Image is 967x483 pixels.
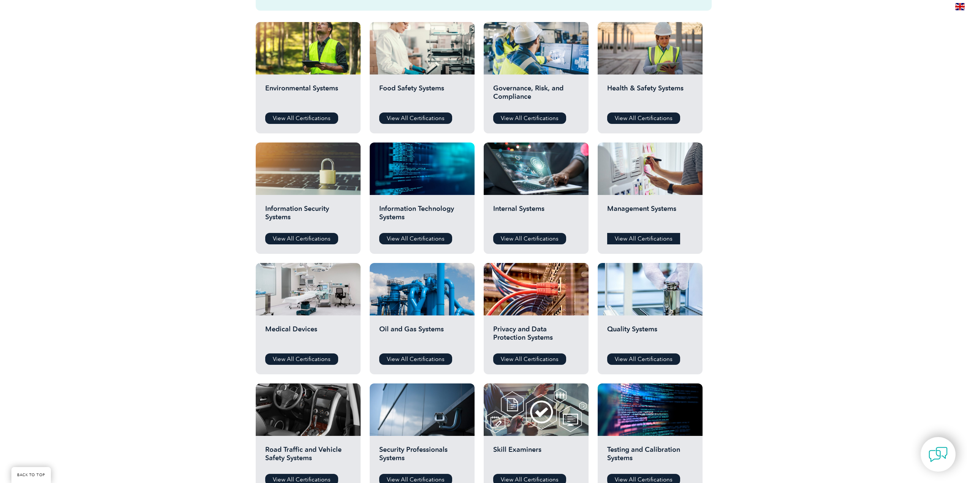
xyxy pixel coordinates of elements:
a: View All Certifications [265,233,338,244]
a: View All Certifications [379,353,452,365]
h2: Quality Systems [607,325,693,348]
h2: Skill Examiners [493,445,579,468]
h2: Security Professionals Systems [379,445,465,468]
h2: Management Systems [607,204,693,227]
img: en [955,3,965,10]
h2: Information Technology Systems [379,204,465,227]
a: View All Certifications [493,112,566,124]
a: View All Certifications [607,233,680,244]
h2: Information Security Systems [265,204,351,227]
h2: Oil and Gas Systems [379,325,465,348]
a: View All Certifications [493,353,566,365]
h2: Internal Systems [493,204,579,227]
h2: Food Safety Systems [379,84,465,107]
a: View All Certifications [607,112,680,124]
h2: Testing and Calibration Systems [607,445,693,468]
h2: Governance, Risk, and Compliance [493,84,579,107]
a: View All Certifications [493,233,566,244]
a: View All Certifications [379,112,452,124]
h2: Environmental Systems [265,84,351,107]
a: View All Certifications [265,353,338,365]
h2: Privacy and Data Protection Systems [493,325,579,348]
h2: Medical Devices [265,325,351,348]
a: View All Certifications [607,353,680,365]
img: contact-chat.png [929,445,948,464]
h2: Health & Safety Systems [607,84,693,107]
a: BACK TO TOP [11,467,51,483]
a: View All Certifications [379,233,452,244]
a: View All Certifications [265,112,338,124]
h2: Road Traffic and Vehicle Safety Systems [265,445,351,468]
